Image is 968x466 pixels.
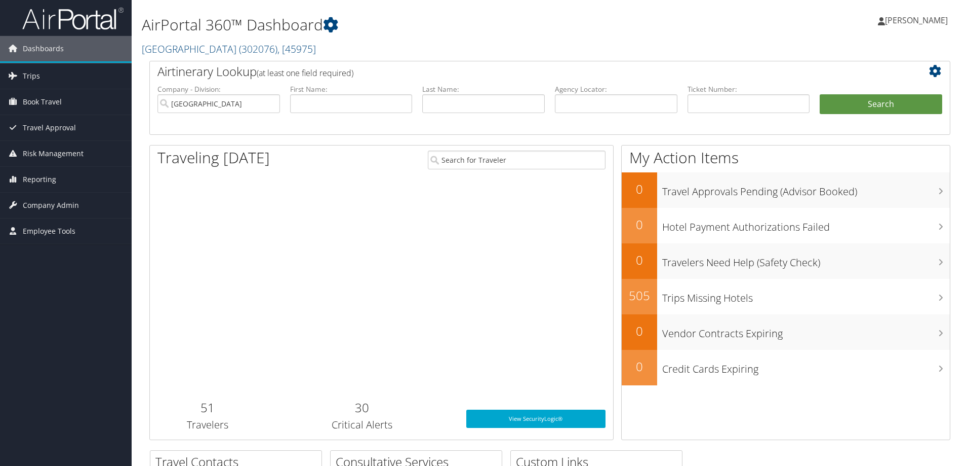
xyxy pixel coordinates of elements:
button: Search [820,94,942,115]
span: Book Travel [23,89,62,115]
label: Ticket Number: [688,84,810,94]
span: Company Admin [23,193,79,218]
img: airportal-logo.png [22,7,124,30]
label: Last Name: [422,84,545,94]
h3: Hotel Payment Authorizations Failed [662,215,950,234]
h3: Travel Approvals Pending (Advisor Booked) [662,180,950,199]
a: 0Travel Approvals Pending (Advisor Booked) [622,172,950,208]
label: Company - Division: [157,84,280,94]
h3: Credit Cards Expiring [662,357,950,376]
h3: Critical Alerts [273,418,451,432]
h2: Airtinerary Lookup [157,63,875,80]
h1: AirPortal 360™ Dashboard [142,14,686,35]
h2: 505 [622,287,657,304]
a: View SecurityLogic® [466,410,606,428]
span: Dashboards [23,36,64,61]
label: First Name: [290,84,413,94]
label: Agency Locator: [555,84,677,94]
span: ( 302076 ) [239,42,277,56]
input: Search for Traveler [428,151,606,169]
span: Travel Approval [23,115,76,140]
a: 505Trips Missing Hotels [622,279,950,314]
h2: 30 [273,399,451,416]
h1: My Action Items [622,147,950,168]
h3: Trips Missing Hotels [662,286,950,305]
span: [PERSON_NAME] [885,15,948,26]
h2: 0 [622,216,657,233]
h3: Travelers [157,418,258,432]
a: [PERSON_NAME] [878,5,958,35]
span: (at least one field required) [257,67,353,79]
a: 0Credit Cards Expiring [622,350,950,385]
h2: 0 [622,358,657,375]
h2: 51 [157,399,258,416]
a: 0Vendor Contracts Expiring [622,314,950,350]
span: Trips [23,63,40,89]
h3: Vendor Contracts Expiring [662,321,950,341]
a: [GEOGRAPHIC_DATA] [142,42,316,56]
h2: 0 [622,181,657,198]
h3: Travelers Need Help (Safety Check) [662,250,950,270]
span: Reporting [23,167,56,192]
h1: Traveling [DATE] [157,147,270,168]
h2: 0 [622,252,657,269]
a: 0Travelers Need Help (Safety Check) [622,243,950,279]
span: Risk Management [23,141,84,166]
a: 0Hotel Payment Authorizations Failed [622,208,950,243]
span: Employee Tools [23,219,75,244]
span: , [ 45975 ] [277,42,316,56]
h2: 0 [622,322,657,340]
